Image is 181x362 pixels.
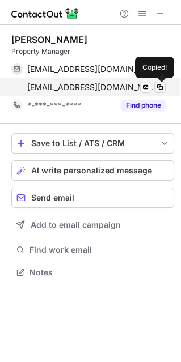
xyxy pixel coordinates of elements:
span: AI write personalized message [31,166,152,175]
button: Reveal Button [121,100,166,111]
span: Add to email campaign [31,220,121,229]
div: Save to List / ATS / CRM [31,139,154,148]
span: [EMAIL_ADDRESS][DOMAIN_NAME] [27,64,157,74]
button: Add to email campaign [11,215,174,235]
img: ContactOut v5.3.10 [11,7,79,20]
button: Send email [11,188,174,208]
span: [EMAIL_ADDRESS][DOMAIN_NAME] [27,82,157,92]
div: [PERSON_NAME] [11,34,87,45]
span: Send email [31,193,74,202]
button: Find work email [11,242,174,258]
button: AI write personalized message [11,160,174,181]
span: Notes [30,267,170,278]
span: Find work email [30,245,170,255]
button: Notes [11,265,174,280]
div: Property Manager [11,46,174,57]
button: save-profile-one-click [11,133,174,154]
